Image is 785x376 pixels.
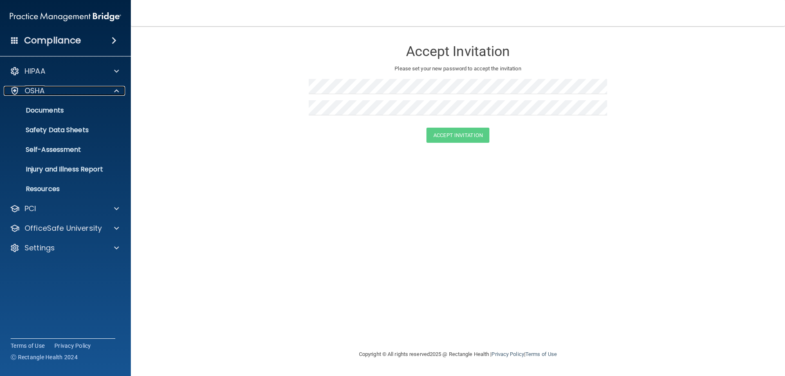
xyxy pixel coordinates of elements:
[25,223,102,233] p: OfficeSafe University
[309,341,607,367] div: Copyright © All rights reserved 2025 @ Rectangle Health | |
[5,106,117,115] p: Documents
[426,128,489,143] button: Accept Invitation
[5,165,117,173] p: Injury and Illness Report
[11,342,45,350] a: Terms of Use
[11,353,78,361] span: Ⓒ Rectangle Health 2024
[10,86,119,96] a: OSHA
[25,86,45,96] p: OSHA
[25,243,55,253] p: Settings
[309,44,607,59] h3: Accept Invitation
[54,342,91,350] a: Privacy Policy
[25,204,36,214] p: PCI
[315,64,601,74] p: Please set your new password to accept the invitation
[10,223,119,233] a: OfficeSafe University
[5,146,117,154] p: Self-Assessment
[5,185,117,193] p: Resources
[24,35,81,46] h4: Compliance
[5,126,117,134] p: Safety Data Sheets
[491,351,524,357] a: Privacy Policy
[10,9,121,25] img: PMB logo
[10,204,119,214] a: PCI
[525,351,557,357] a: Terms of Use
[25,66,45,76] p: HIPAA
[10,243,119,253] a: Settings
[10,66,119,76] a: HIPAA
